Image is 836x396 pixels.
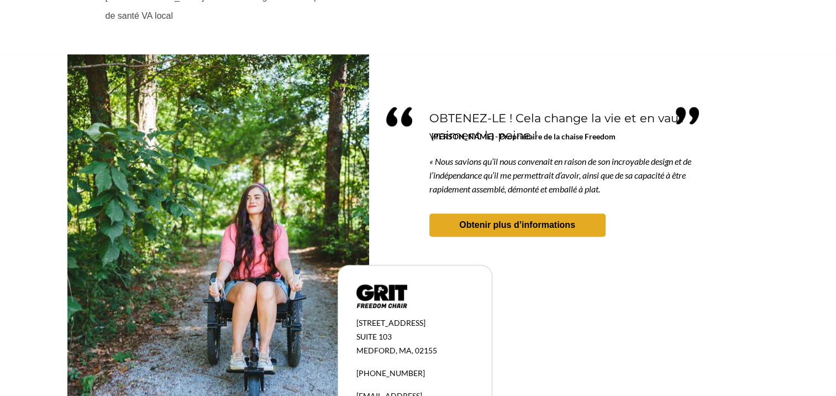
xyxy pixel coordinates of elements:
strong: Obtenir plus d’informations [459,220,575,230]
span: [PERSON_NAME] - Propriétaire de la chaise Freedom [432,132,616,141]
span: OBTENEZ-LE ! Cela change la vie et en vaut vraiment la peine ! [429,111,683,142]
span: [PHONE_NUMBER] [356,368,425,378]
span: « Nous savions qu’il nous convenait en raison de son incroyable design et de l’indépendance qu’il... [429,156,691,194]
a: Obtenir plus d’informations [429,213,606,237]
span: MEDFORD, MA, 02155 [356,346,437,355]
span: [STREET_ADDRESS] [356,318,425,327]
span: SUITE 103 [356,332,392,341]
input: Obtenir plus d’informations [30,278,144,299]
